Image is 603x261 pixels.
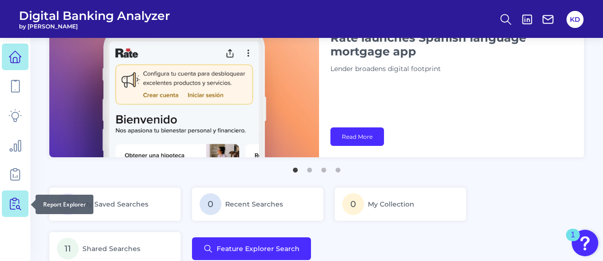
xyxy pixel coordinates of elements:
[225,200,283,208] span: Recent Searches
[200,193,221,215] span: 0
[368,200,414,208] span: My Collection
[319,163,329,172] button: 3
[19,9,170,23] span: Digital Banking Analyzer
[571,235,575,247] div: 1
[291,163,300,172] button: 1
[19,23,170,30] span: by [PERSON_NAME]
[49,188,181,221] a: 0My Saved Searches
[342,193,364,215] span: 0
[305,163,314,172] button: 2
[82,200,148,208] span: My Saved Searches
[330,31,567,58] h1: Rate launches Spanish language mortgage app
[192,237,311,260] button: Feature Explorer Search
[572,230,598,256] button: Open Resource Center, 1 new notification
[57,193,79,215] span: 0
[82,244,140,253] span: Shared Searches
[333,163,343,172] button: 4
[49,6,319,157] img: bannerImg
[335,188,466,221] a: 0My Collection
[57,238,79,260] span: 11
[217,245,300,252] span: Feature Explorer Search
[192,188,323,221] a: 0Recent Searches
[566,11,584,28] button: KD
[330,64,567,74] p: Lender broadens digital footprint
[36,195,93,214] div: Report Explorer
[330,127,384,146] a: Read More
